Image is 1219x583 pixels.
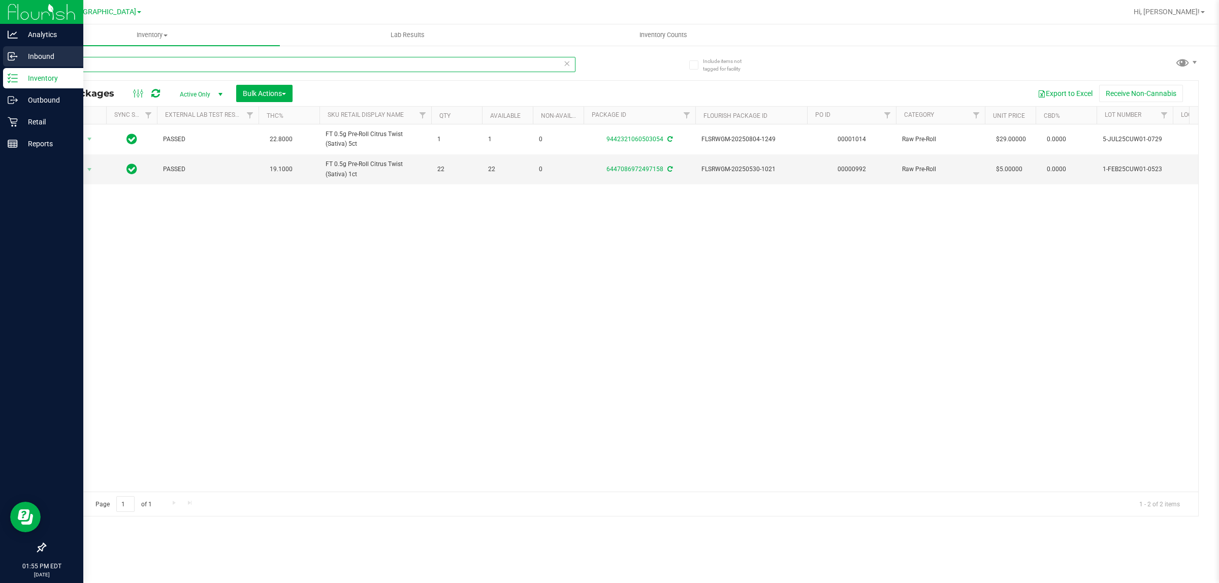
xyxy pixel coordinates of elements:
[1103,135,1167,144] span: 5-JUL25CUW01-0729
[815,111,830,118] a: PO ID
[414,107,431,124] a: Filter
[488,135,527,144] span: 1
[1134,8,1200,16] span: Hi, [PERSON_NAME]!
[163,165,252,174] span: PASSED
[701,165,801,174] span: FLSRWGM-20250530-1021
[326,159,425,179] span: FT 0.5g Pre-Roll Citrus Twist (Sativa) 1ct
[1031,85,1099,102] button: Export to Excel
[67,8,136,16] span: [GEOGRAPHIC_DATA]
[18,50,79,62] p: Inbound
[83,163,96,177] span: select
[1156,107,1173,124] a: Filter
[328,111,404,118] a: Sku Retail Display Name
[24,24,280,46] a: Inventory
[5,562,79,571] p: 01:55 PM EDT
[838,166,866,173] a: 00000992
[18,138,79,150] p: Reports
[5,571,79,578] p: [DATE]
[8,51,18,61] inline-svg: Inbound
[265,132,298,147] span: 22.8000
[666,136,672,143] span: Sync from Compliance System
[265,162,298,177] span: 19.1000
[165,111,245,118] a: External Lab Test Result
[243,89,286,98] span: Bulk Actions
[666,166,672,173] span: Sync from Compliance System
[879,107,896,124] a: Filter
[1044,112,1060,119] a: CBD%
[8,73,18,83] inline-svg: Inventory
[83,132,96,146] span: select
[902,135,979,144] span: Raw Pre-Roll
[703,57,754,73] span: Include items not tagged for facility
[626,30,701,40] span: Inventory Counts
[991,132,1031,147] span: $29.00000
[10,502,41,532] iframe: Resource center
[236,85,293,102] button: Bulk Actions
[592,111,626,118] a: Package ID
[326,129,425,149] span: FT 0.5g Pre-Roll Citrus Twist (Sativa) 5ct
[126,162,137,176] span: In Sync
[1042,162,1071,177] span: 0.0000
[1131,496,1188,511] span: 1 - 2 of 2 items
[140,107,157,124] a: Filter
[541,112,586,119] a: Non-Available
[539,165,578,174] span: 0
[377,30,438,40] span: Lab Results
[703,112,767,119] a: Flourish Package ID
[439,112,451,119] a: Qty
[968,107,985,124] a: Filter
[1042,132,1071,147] span: 0.0000
[53,88,124,99] span: All Packages
[1103,165,1167,174] span: 1-FEB25CUW01-0523
[539,135,578,144] span: 0
[8,117,18,127] inline-svg: Retail
[535,24,791,46] a: Inventory Counts
[488,165,527,174] span: 22
[606,166,663,173] a: 6447086972497158
[18,28,79,41] p: Analytics
[18,94,79,106] p: Outbound
[163,135,252,144] span: PASSED
[8,29,18,40] inline-svg: Analytics
[701,135,801,144] span: FLSRWGM-20250804-1249
[991,162,1028,177] span: $5.00000
[87,496,160,512] span: Page of 1
[18,116,79,128] p: Retail
[18,72,79,84] p: Inventory
[993,112,1025,119] a: Unit Price
[8,95,18,105] inline-svg: Outbound
[45,57,575,72] input: Search Package ID, Item Name, SKU, Lot or Part Number...
[280,24,535,46] a: Lab Results
[490,112,521,119] a: Available
[679,107,695,124] a: Filter
[8,139,18,149] inline-svg: Reports
[242,107,259,124] a: Filter
[606,136,663,143] a: 9442321060503054
[126,132,137,146] span: In Sync
[24,30,280,40] span: Inventory
[116,496,135,512] input: 1
[902,165,979,174] span: Raw Pre-Roll
[1099,85,1183,102] button: Receive Non-Cannabis
[1105,111,1141,118] a: Lot Number
[563,57,570,70] span: Clear
[904,111,934,118] a: Category
[114,111,153,118] a: Sync Status
[437,135,476,144] span: 1
[838,136,866,143] a: 00001014
[437,165,476,174] span: 22
[267,112,283,119] a: THC%
[1181,111,1213,118] a: Lock Code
